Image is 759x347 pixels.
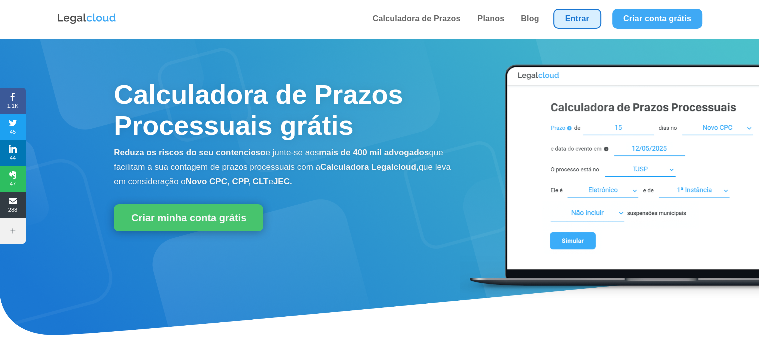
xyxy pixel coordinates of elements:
[460,54,759,299] img: Calculadora de Prazos Processuais Legalcloud
[114,204,263,231] a: Criar minha conta grátis
[114,148,265,157] b: Reduza os riscos do seu contencioso
[319,148,429,157] b: mais de 400 mil advogados
[460,292,759,301] a: Calculadora de Prazos Processuais Legalcloud
[114,79,403,140] span: Calculadora de Prazos Processuais grátis
[114,146,455,189] p: e junte-se aos que facilitam a sua contagem de prazos processuais com a que leva em consideração o e
[186,177,269,186] b: Novo CPC, CPP, CLT
[612,9,702,29] a: Criar conta grátis
[57,12,117,25] img: Logo da Legalcloud
[553,9,601,29] a: Entrar
[320,162,419,172] b: Calculadora Legalcloud,
[273,177,292,186] b: JEC.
